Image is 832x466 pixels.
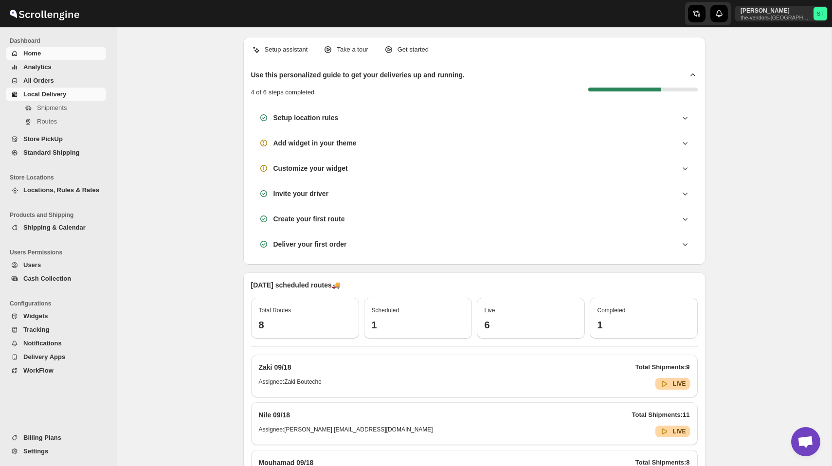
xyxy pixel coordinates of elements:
h3: 1 [597,319,690,331]
span: Total Routes [259,307,291,314]
div: Open chat [791,427,820,456]
button: Billing Plans [6,431,106,445]
span: All Orders [23,77,54,84]
span: Routes [37,118,57,125]
span: Local Delivery [23,90,66,98]
span: Simcha Trieger [814,7,827,20]
p: 4 of 6 steps completed [251,88,315,97]
h3: 8 [259,319,351,331]
h2: Zaki 09/18 [259,362,291,372]
button: Notifications [6,337,106,350]
button: Home [6,47,106,60]
button: User menu [735,6,828,21]
span: Users Permissions [10,249,110,256]
p: the-vendors-[GEOGRAPHIC_DATA] [741,15,810,20]
span: Live [485,307,495,314]
span: Delivery Apps [23,353,65,360]
button: Locations, Rules & Rates [6,183,106,197]
span: Home [23,50,41,57]
b: LIVE [673,380,686,387]
span: Cash Collection [23,275,71,282]
button: Shipping & Calendar [6,221,106,234]
p: Total Shipments: 9 [635,362,690,372]
button: Delivery Apps [6,350,106,364]
span: Dashboard [10,37,110,45]
span: Scheduled [372,307,399,314]
span: Billing Plans [23,434,61,441]
span: Analytics [23,63,52,71]
p: Get started [398,45,429,54]
h3: 6 [485,319,577,331]
p: Take a tour [337,45,368,54]
p: [PERSON_NAME] [741,7,810,15]
p: Total Shipments: 11 [632,410,690,420]
h3: Setup location rules [273,113,339,123]
button: Widgets [6,309,106,323]
button: Cash Collection [6,272,106,286]
span: Standard Shipping [23,149,80,156]
span: WorkFlow [23,367,54,374]
h3: Deliver your first order [273,239,347,249]
b: LIVE [673,428,686,435]
p: [DATE] scheduled routes 🚚 [251,280,698,290]
h2: Nile 09/18 [259,410,290,420]
h3: Create your first route [273,214,345,224]
span: Shipments [37,104,67,111]
button: Users [6,258,106,272]
span: Tracking [23,326,49,333]
h6: Assignee: Zaki Bouteche [259,378,322,390]
h6: Assignee: [PERSON_NAME] [EMAIL_ADDRESS][DOMAIN_NAME] [259,426,433,437]
span: Configurations [10,300,110,307]
button: Tracking [6,323,106,337]
span: Store Locations [10,174,110,181]
h3: Add widget in your theme [273,138,357,148]
h3: 1 [372,319,464,331]
span: Users [23,261,41,269]
span: Products and Shipping [10,211,110,219]
h3: Customize your widget [273,163,348,173]
span: Widgets [23,312,48,320]
h2: Use this personalized guide to get your deliveries up and running. [251,70,465,80]
button: Settings [6,445,106,458]
span: Locations, Rules & Rates [23,186,99,194]
button: All Orders [6,74,106,88]
p: Setup assistant [265,45,308,54]
img: ScrollEngine [8,1,81,26]
button: Routes [6,115,106,128]
span: Notifications [23,340,62,347]
text: ST [817,11,824,17]
h3: Invite your driver [273,189,329,198]
button: WorkFlow [6,364,106,377]
span: Shipping & Calendar [23,224,86,231]
span: Settings [23,448,48,455]
span: Completed [597,307,626,314]
button: Analytics [6,60,106,74]
span: Store PickUp [23,135,63,143]
button: Shipments [6,101,106,115]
